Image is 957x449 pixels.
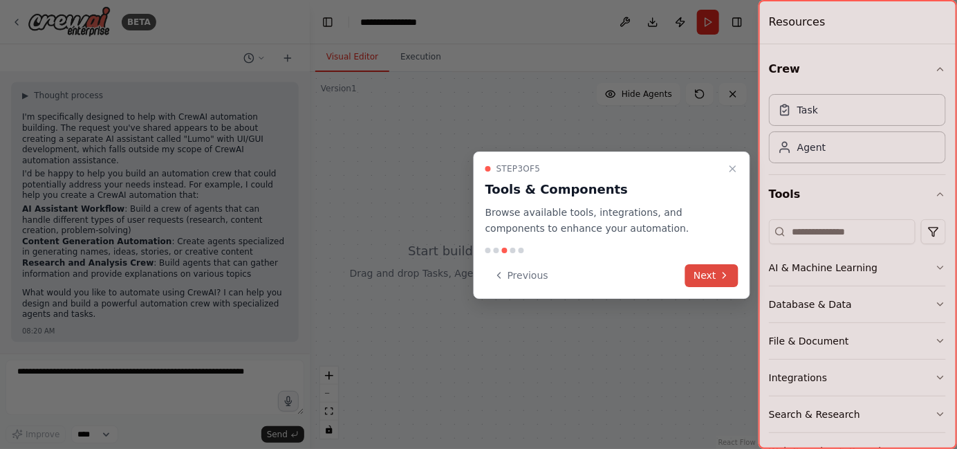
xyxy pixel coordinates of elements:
[485,264,557,287] button: Previous
[725,161,741,177] button: Close walkthrough
[685,264,738,287] button: Next
[496,163,541,174] span: Step 3 of 5
[485,180,722,199] h3: Tools & Components
[485,205,722,237] p: Browse available tools, integrations, and components to enhance your automation.
[318,12,337,32] button: Hide left sidebar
